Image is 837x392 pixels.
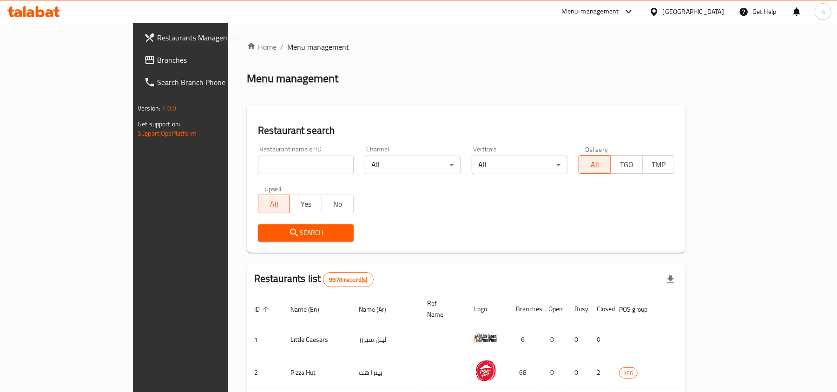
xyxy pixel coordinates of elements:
span: Name (En) [290,304,331,315]
td: 6 [508,323,541,356]
h2: Restaurant search [258,124,674,137]
span: No [326,197,350,211]
li: / [280,41,283,52]
a: Support.OpsPlatform [138,127,197,139]
div: [GEOGRAPHIC_DATA] [663,7,724,17]
button: TMP [642,155,674,174]
button: Yes [290,195,322,213]
button: Search [258,224,354,242]
div: All [365,156,461,174]
span: Search [265,227,346,239]
th: Closed [589,295,612,323]
div: Export file [659,268,682,291]
td: 0 [567,323,589,356]
th: Logo [467,295,508,323]
span: Version: [138,102,160,114]
img: Little Caesars [474,326,497,349]
td: 0 [589,323,612,356]
th: Busy [567,295,589,323]
span: Restaurants Management [157,32,265,43]
span: TGO [614,158,639,171]
span: Branches [157,54,265,65]
td: Little Caesars [283,323,351,356]
td: بيتزا هت [351,356,420,389]
span: TMP [646,158,671,171]
h2: Restaurants list [254,272,374,287]
a: Search Branch Phone [137,71,273,93]
label: Delivery [585,146,608,152]
span: Ref. Name [427,298,455,320]
td: 0 [567,356,589,389]
div: All [472,156,567,174]
span: 9978 record(s) [323,275,373,284]
h2: Menu management [247,71,338,86]
span: Menu management [287,41,349,52]
button: TGO [610,155,642,174]
td: ليتل سيزرز [351,323,420,356]
span: 1.0.0 [162,102,176,114]
td: Pizza Hut [283,356,351,389]
a: Branches [137,49,273,71]
input: Search for restaurant name or ID.. [258,156,354,174]
td: 2 [589,356,612,389]
div: Menu-management [562,6,619,17]
label: Upsell [264,185,282,192]
td: 0 [541,356,567,389]
td: 68 [508,356,541,389]
td: 0 [541,323,567,356]
th: Open [541,295,567,323]
span: Search Branch Phone [157,77,265,88]
div: Total records count [323,272,373,287]
span: KFG [620,368,637,379]
span: h [821,7,825,17]
button: All [258,195,290,213]
th: Branches [508,295,541,323]
span: Yes [294,197,318,211]
span: All [583,158,607,171]
a: Restaurants Management [137,26,273,49]
span: ID [254,304,272,315]
span: POS group [619,304,659,315]
span: All [262,197,286,211]
button: All [579,155,611,174]
img: Pizza Hut [474,359,497,382]
span: Name (Ar) [359,304,398,315]
button: No [322,195,354,213]
span: Get support on: [138,118,180,130]
nav: breadcrumb [247,41,685,52]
